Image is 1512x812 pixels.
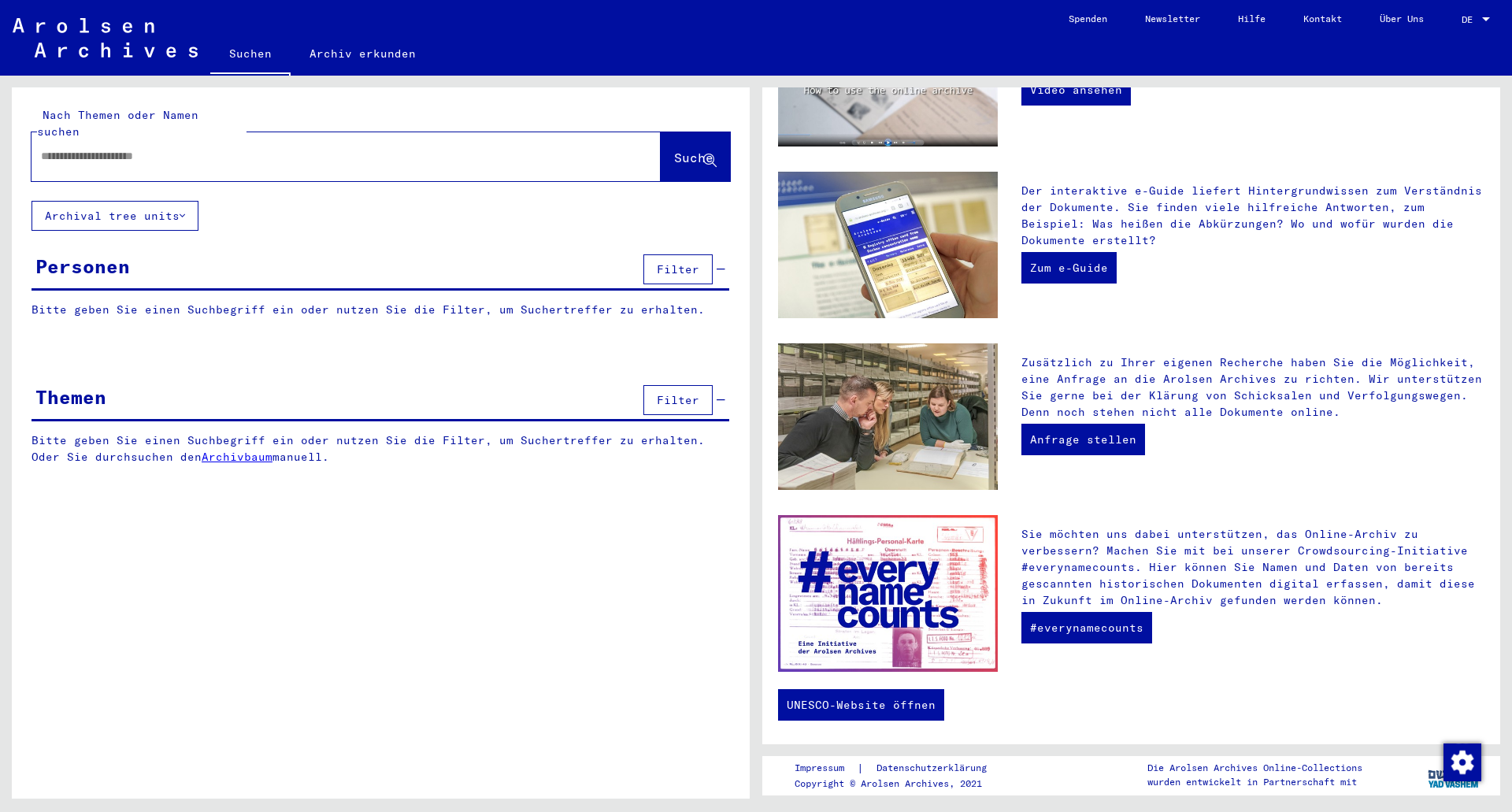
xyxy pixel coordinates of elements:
button: Suche [661,132,730,181]
img: Arolsen_neg.svg [13,18,198,57]
a: Archivbaum [202,450,272,464]
a: Datenschutzerklärung [864,760,1006,777]
p: Zusätzlich zu Ihrer eigenen Recherche haben Sie die Möglichkeit, eine Anfrage an die Arolsen Arch... [1021,354,1484,421]
a: #everynamecounts [1021,612,1152,643]
span: Filter [657,393,699,407]
p: wurden entwickelt in Partnerschaft mit [1147,775,1362,789]
a: Video ansehen [1021,74,1131,106]
img: yv_logo.png [1425,755,1484,795]
p: Bitte geben Sie einen Suchbegriff ein oder nutzen Sie die Filter, um Suchertreffer zu erhalten. O... [31,432,730,465]
div: Themen [35,383,106,411]
button: Archival tree units [31,201,198,231]
span: Filter [657,262,699,276]
img: Zustimmung ändern [1443,743,1481,781]
button: Filter [643,385,713,415]
p: Die Arolsen Archives Online-Collections [1147,761,1362,775]
p: Sie möchten uns dabei unterstützen, das Online-Archiv zu verbessern? Machen Sie mit bei unserer C... [1021,526,1484,609]
p: Copyright © Arolsen Archives, 2021 [795,777,1006,791]
div: Personen [35,252,130,280]
img: enc.jpg [778,515,998,672]
a: Anfrage stellen [1021,424,1145,455]
span: DE [1462,14,1479,25]
img: eguide.jpg [778,172,998,318]
a: Archiv erkunden [291,35,435,72]
a: Suchen [210,35,291,76]
a: Zum e-Guide [1021,252,1117,284]
mat-label: Nach Themen oder Namen suchen [37,108,198,139]
a: Impressum [795,760,857,777]
p: Bitte geben Sie einen Suchbegriff ein oder nutzen Sie die Filter, um Suchertreffer zu erhalten. [31,302,729,318]
div: | [795,760,1006,777]
p: Der interaktive e-Guide liefert Hintergrundwissen zum Verständnis der Dokumente. Sie finden viele... [1021,183,1484,249]
span: Suche [674,150,713,165]
button: Filter [643,254,713,284]
img: inquiries.jpg [778,343,998,490]
a: UNESCO-Website öffnen [778,689,944,721]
